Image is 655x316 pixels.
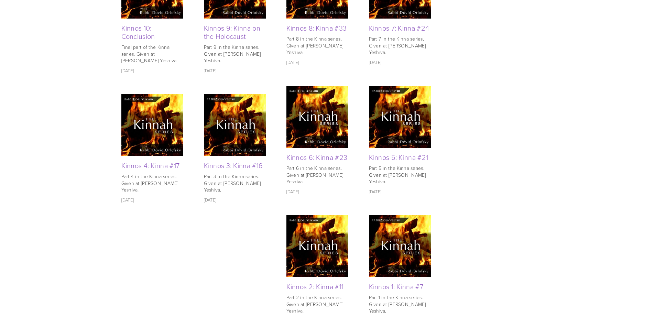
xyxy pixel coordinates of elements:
[121,44,183,64] p: Final part of the Kinna series. Given at [PERSON_NAME] Yeshiva.
[369,35,431,56] p: Part 7 in the Kinna series. Given at [PERSON_NAME] Yeshiva.
[369,215,431,277] img: Kinnos 1: Kinna #7
[204,94,266,156] img: Kinnos 3: Kinna #16
[204,67,217,74] time: [DATE]
[204,173,266,193] p: Part 3 in the Kinna series. Given at [PERSON_NAME] Yeshiva.
[121,197,134,203] time: [DATE]
[369,86,431,148] img: Kinnos 5: Kinna #21
[369,152,428,162] a: Kinnos 5: Kinna #21
[121,173,183,193] p: Part 4 in the Kinna series. Given at [PERSON_NAME] Yeshiva.
[286,294,348,314] p: Part 2 in the Kinna series. Given at [PERSON_NAME] Yeshiva.
[286,152,348,162] a: Kinnos 6: Kinna #23
[286,23,347,33] a: Kinnos 8: Kinna #33
[286,215,348,277] img: Kinnos 2: Kinna #11
[369,23,429,33] a: Kinnos 7: Kinna #24
[369,294,431,314] p: Part 1 in the Kinna series. Given at [PERSON_NAME] Yeshiva.
[121,67,134,74] time: [DATE]
[204,197,217,203] time: [DATE]
[286,188,299,195] time: [DATE]
[121,161,180,170] a: Kinnos 4: Kinna #17
[121,23,155,41] a: Kinnos 10: Conclusion
[204,161,263,170] a: Kinnos 3: Kinna #16
[369,165,431,185] p: Part 5 in the Kinna series. Given at [PERSON_NAME] Yeshiva.
[286,59,299,65] time: [DATE]
[204,44,266,64] p: Part 9 in the Kinna series. Given at [PERSON_NAME] Yeshiva.
[369,282,423,291] a: Kinnos 1: Kinna #7
[286,86,348,148] img: Kinnos 6: Kinna #23
[286,165,348,185] p: Part 6 in the Kinna series. Given at [PERSON_NAME] Yeshiva.
[204,23,260,41] a: Kinnos 9: Kinna on the Holocaust
[286,282,344,291] a: Kinnos 2: Kinna #11
[369,188,382,195] time: [DATE]
[121,94,183,156] img: Kinnos 4: Kinna #17
[369,59,382,65] time: [DATE]
[286,35,348,56] p: Part 8 in the Kinna series. Given at [PERSON_NAME] Yeshiva.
